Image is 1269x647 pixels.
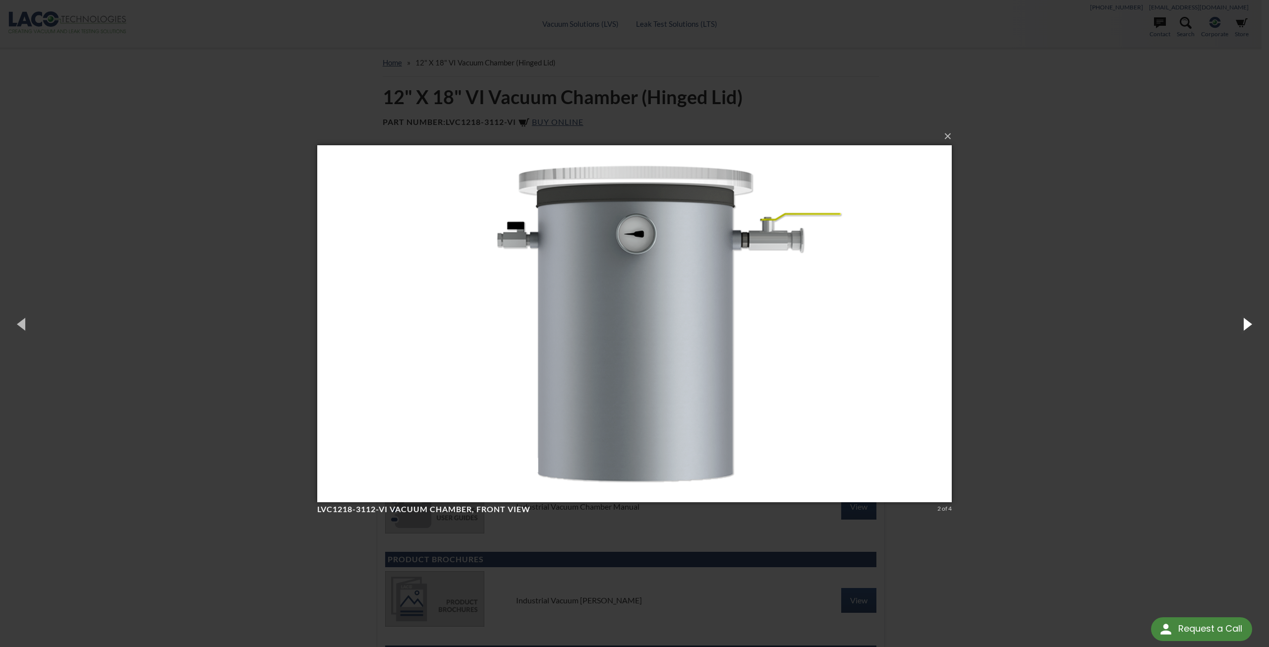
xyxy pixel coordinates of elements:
[317,504,934,515] h4: LVC1218-3112-VI Vacuum Chamber, front view
[937,504,952,513] div: 2 of 4
[1224,296,1269,351] button: Next (Right arrow key)
[1151,617,1252,641] div: Request a Call
[320,125,955,147] button: ×
[1158,621,1174,637] img: round button
[1178,617,1242,640] div: Request a Call
[317,125,952,522] img: LVC1218-3112-VI Vacuum Chamber, front view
